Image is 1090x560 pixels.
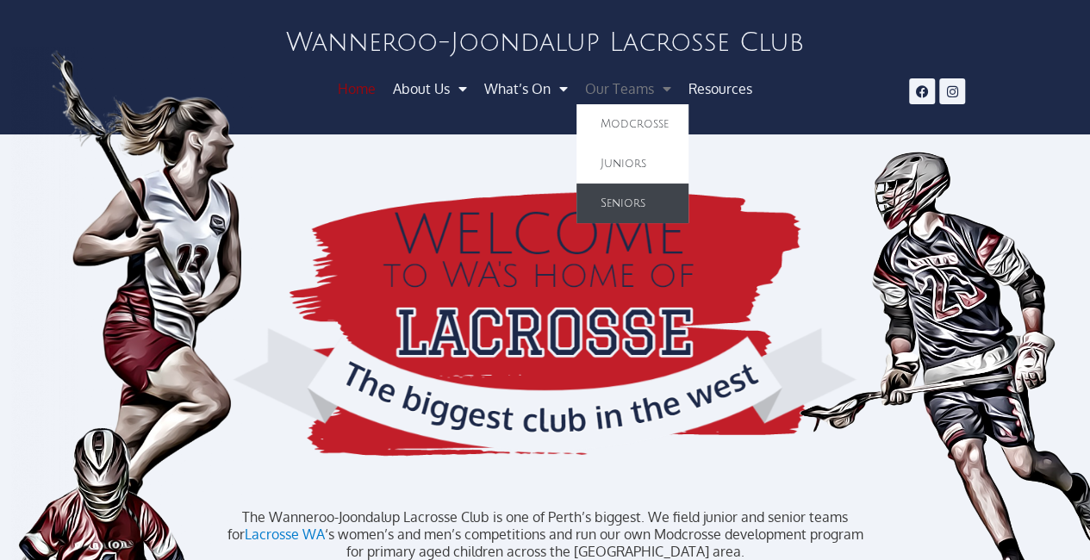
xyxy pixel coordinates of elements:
[227,30,863,56] h2: Wanneroo-Joondalup Lacrosse Club
[384,73,476,104] a: About Us
[244,526,324,543] a: Lacrosse WA
[476,73,576,104] a: What’s On
[576,144,688,184] a: Juniors
[680,73,761,104] a: Resources
[226,508,863,560] p: The Wanneroo-Joondalup Lacrosse Club is one of Perth’s biggest. We field junior and senior teams ...
[329,73,384,104] a: Home
[576,184,688,223] a: Seniors
[576,104,688,144] a: Modcrosse
[576,104,688,223] ul: Our Teams
[576,73,680,104] a: Our Teams
[227,73,863,104] nav: Menu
